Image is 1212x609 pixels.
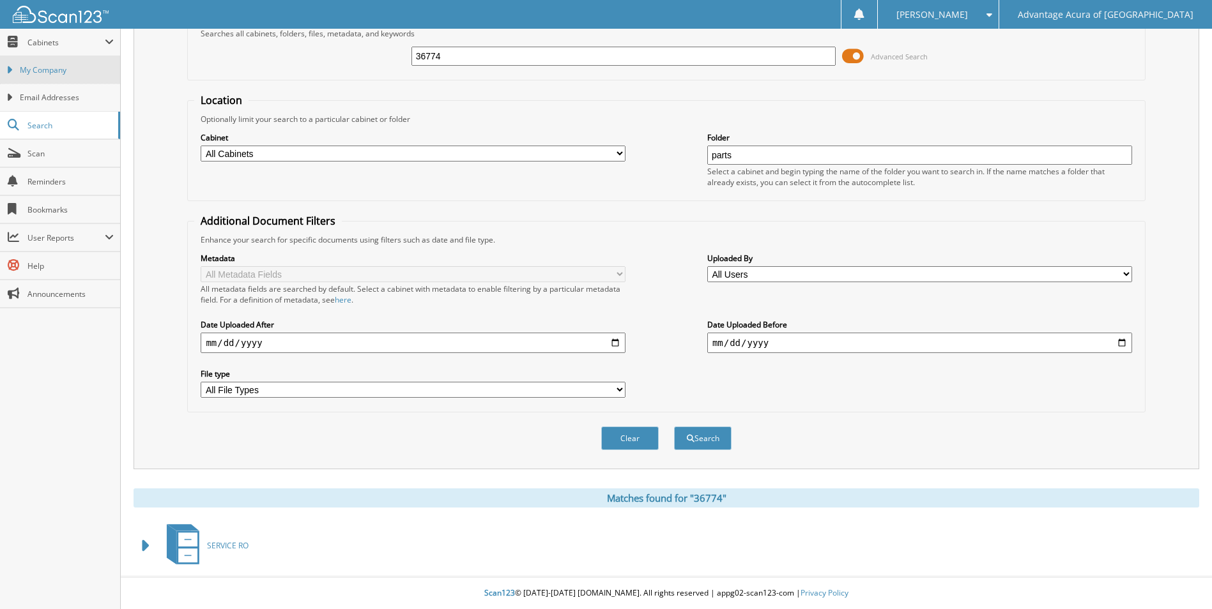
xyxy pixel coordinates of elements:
label: Folder [707,132,1132,143]
label: Metadata [201,253,625,264]
span: Email Addresses [20,92,114,103]
span: Search [27,120,112,131]
span: Reminders [27,176,114,187]
img: scan123-logo-white.svg [13,6,109,23]
input: end [707,333,1132,353]
button: Search [674,426,732,450]
span: Advanced Search [871,52,928,61]
a: Privacy Policy [801,587,848,598]
span: Announcements [27,289,114,299]
span: Bookmarks [27,204,114,215]
span: [PERSON_NAME] [896,11,968,19]
input: start [201,333,625,353]
label: Date Uploaded Before [707,319,1132,330]
label: Uploaded By [707,253,1132,264]
span: SERVICE RO [207,540,249,551]
span: Advantage Acura of [GEOGRAPHIC_DATA] [1018,11,1193,19]
label: File type [201,368,625,379]
span: Scan [27,148,114,159]
div: All metadata fields are searched by default. Select a cabinet with metadata to enable filtering b... [201,283,625,305]
legend: Location [194,93,249,107]
a: SERVICE RO [159,520,249,571]
div: Searches all cabinets, folders, files, metadata, and keywords [194,28,1138,39]
div: Enhance your search for specific documents using filters such as date and file type. [194,234,1138,245]
span: Scan123 [484,587,515,598]
div: Matches found for "36774" [134,488,1199,507]
iframe: Chat Widget [1148,548,1212,609]
span: Cabinets [27,37,105,48]
legend: Additional Document Filters [194,214,342,228]
button: Clear [601,426,659,450]
div: Select a cabinet and begin typing the name of the folder you want to search in. If the name match... [707,166,1132,188]
span: User Reports [27,232,105,243]
div: © [DATE]-[DATE] [DOMAIN_NAME]. All rights reserved | appg02-scan123-com | [121,578,1212,609]
a: here [335,294,351,305]
span: Help [27,260,114,271]
label: Cabinet [201,132,625,143]
div: Optionally limit your search to a particular cabinet or folder [194,114,1138,124]
label: Date Uploaded After [201,319,625,330]
span: My Company [20,64,114,76]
